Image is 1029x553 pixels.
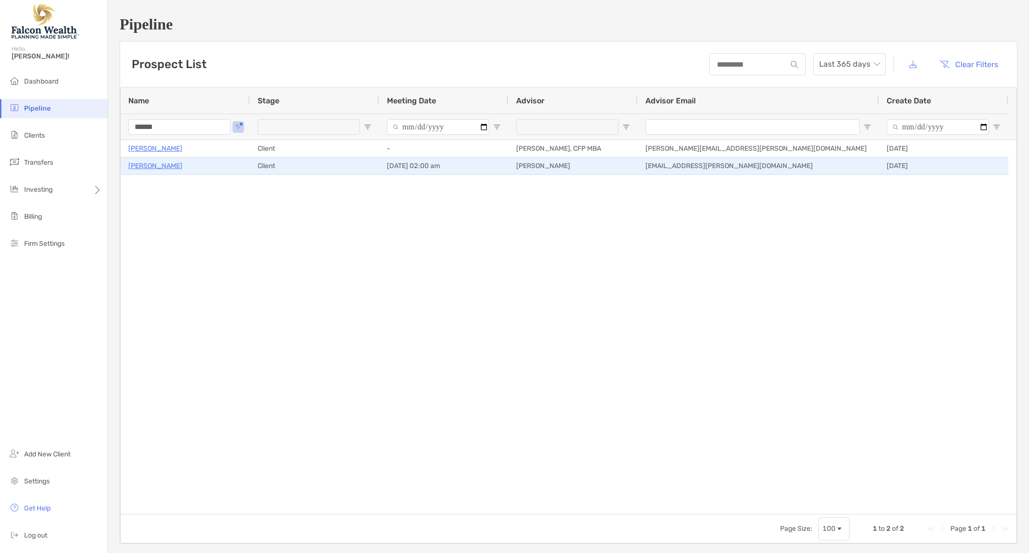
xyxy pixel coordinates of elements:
[24,185,53,194] span: Investing
[791,61,798,68] img: input icon
[879,140,1008,157] div: [DATE]
[132,57,206,71] h3: Prospect List
[9,502,20,513] img: get-help icon
[878,525,885,533] span: to
[645,119,860,135] input: Advisor Email Filter Input
[1001,525,1009,533] div: Last Page
[387,119,489,135] input: Meeting Date Filter Input
[9,129,20,141] img: clients icon
[379,157,508,174] div: [DATE] 02:00 am
[823,525,836,533] div: 100
[24,104,51,113] span: Pipeline
[234,123,242,131] button: Open Filter Menu
[24,504,51,512] span: Get Help
[364,123,371,131] button: Open Filter Menu
[819,54,880,75] span: Last 365 days
[900,525,904,533] span: 2
[128,160,182,172] a: [PERSON_NAME]
[508,140,638,157] div: [PERSON_NAME], CFP MBA
[128,142,182,155] a: [PERSON_NAME]
[939,525,947,533] div: Previous Page
[9,210,20,222] img: billing icon
[250,140,379,157] div: Client
[24,240,65,248] span: Firm Settings
[493,123,501,131] button: Open Filter Menu
[24,158,53,167] span: Transfers
[128,96,149,105] span: Name
[9,102,20,113] img: pipeline icon
[981,525,986,533] span: 1
[387,96,436,105] span: Meeting Date
[516,96,545,105] span: Advisor
[887,119,989,135] input: Create Date Filter Input
[932,54,1005,75] button: Clear Filters
[120,15,1017,33] h1: Pipeline
[128,119,231,135] input: Name Filter Input
[24,531,47,539] span: Log out
[9,75,20,86] img: dashboard icon
[12,4,79,39] img: Falcon Wealth Planning Logo
[638,140,879,157] div: [PERSON_NAME][EMAIL_ADDRESS][PERSON_NAME][DOMAIN_NAME]
[887,96,931,105] span: Create Date
[886,525,891,533] span: 2
[864,123,871,131] button: Open Filter Menu
[989,525,997,533] div: Next Page
[9,475,20,486] img: settings icon
[892,525,898,533] span: of
[873,525,877,533] span: 1
[818,517,850,540] div: Page Size
[993,123,1001,131] button: Open Filter Menu
[638,157,879,174] div: [EMAIL_ADDRESS][PERSON_NAME][DOMAIN_NAME]
[24,77,58,85] span: Dashboard
[927,525,935,533] div: First Page
[12,52,102,60] span: [PERSON_NAME]!
[645,96,696,105] span: Advisor Email
[9,529,20,540] img: logout icon
[258,96,279,105] span: Stage
[9,237,20,249] img: firm-settings icon
[24,213,42,221] span: Billing
[9,448,20,459] img: add_new_client icon
[508,157,638,174] div: [PERSON_NAME]
[879,157,1008,174] div: [DATE]
[9,183,20,195] img: investing icon
[9,156,20,168] img: transfers icon
[950,525,966,533] span: Page
[379,140,508,157] div: -
[24,477,50,485] span: Settings
[780,525,812,533] div: Page Size:
[968,525,972,533] span: 1
[24,131,45,140] span: Clients
[250,157,379,174] div: Client
[24,450,70,458] span: Add New Client
[622,123,630,131] button: Open Filter Menu
[974,525,980,533] span: of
